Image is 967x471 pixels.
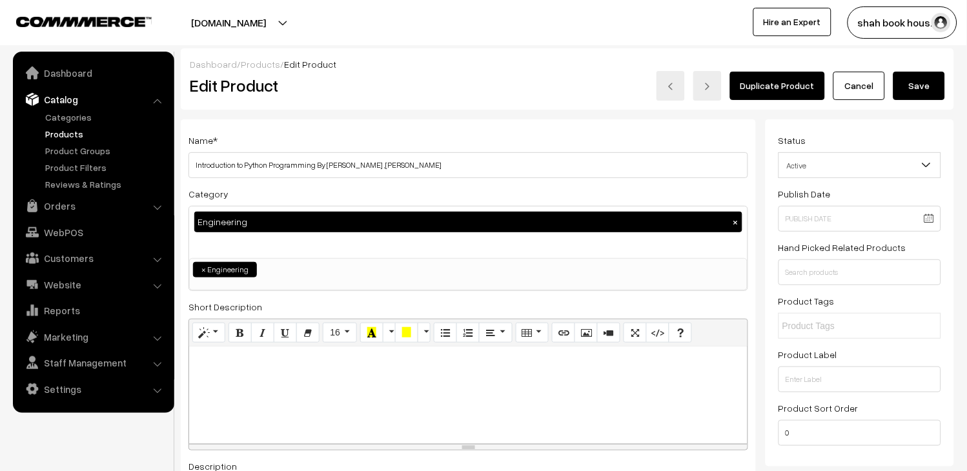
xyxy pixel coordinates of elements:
a: WebPOS [16,221,170,244]
img: left-arrow.png [667,83,675,90]
a: Dashboard [190,59,237,70]
input: Search products [779,259,941,285]
a: Reports [16,299,170,322]
input: Enter Number [779,420,941,446]
input: Publish Date [779,206,941,232]
a: Product Filters [42,161,170,174]
button: Link (CTRL+K) [552,323,575,343]
label: Product Sort Order [779,401,859,415]
input: Product Tags [782,319,895,333]
label: Product Tags [779,294,835,308]
h2: Edit Product [190,75,493,95]
label: Hand Picked Related Products [779,241,906,254]
a: Marketing [16,325,170,348]
li: Engineering [193,262,257,277]
button: Remove Font Style (CTRL+\) [296,323,320,343]
button: [DOMAIN_NAME] [146,6,311,39]
span: Active [779,152,941,178]
a: Website [16,273,170,296]
button: Paragraph [479,323,512,343]
label: Short Description [188,300,262,314]
a: Products [42,127,170,141]
label: Category [188,187,229,201]
a: Reviews & Ratings [42,177,170,191]
button: Bold (CTRL+B) [229,323,252,343]
button: More Color [383,323,396,343]
button: Style [192,323,225,343]
a: Customers [16,246,170,270]
a: Products [241,59,280,70]
a: Cancel [833,72,885,100]
button: Background Color [395,323,418,343]
a: Dashboard [16,61,170,85]
a: Duplicate Product [730,72,825,100]
input: Name [188,152,748,178]
a: Settings [16,377,170,401]
button: Table [516,323,549,343]
button: Full Screen [624,323,647,343]
button: shah book hous… [848,6,957,39]
div: resize [189,444,748,450]
div: Engineering [194,212,742,232]
img: COMMMERCE [16,17,152,26]
a: Hire an Expert [753,8,831,36]
button: Video [597,323,620,343]
a: Staff Management [16,351,170,374]
a: Orders [16,194,170,217]
button: Underline (CTRL+U) [274,323,297,343]
label: Name [188,134,218,147]
a: COMMMERCE [16,13,129,28]
button: Ordered list (CTRL+SHIFT+NUM8) [456,323,480,343]
button: Recent Color [360,323,383,343]
span: × [201,264,206,276]
label: Publish Date [779,187,831,201]
a: Categories [42,110,170,124]
span: Active [779,154,941,177]
button: × [730,216,742,228]
input: Enter Label [779,366,941,392]
div: / / [190,57,945,71]
label: Product Label [779,348,837,361]
button: Font Size [323,323,357,343]
a: Product Groups [42,144,170,157]
button: Save [893,72,945,100]
img: user [931,13,951,32]
button: Help [669,323,692,343]
span: Edit Product [284,59,336,70]
a: Catalog [16,88,170,111]
button: More Color [418,323,431,343]
img: right-arrow.png [704,83,711,90]
button: Picture [575,323,598,343]
button: Code View [646,323,669,343]
span: 16 [330,327,340,337]
label: Status [779,134,806,147]
button: Italic (CTRL+I) [251,323,274,343]
button: Unordered list (CTRL+SHIFT+NUM7) [434,323,457,343]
